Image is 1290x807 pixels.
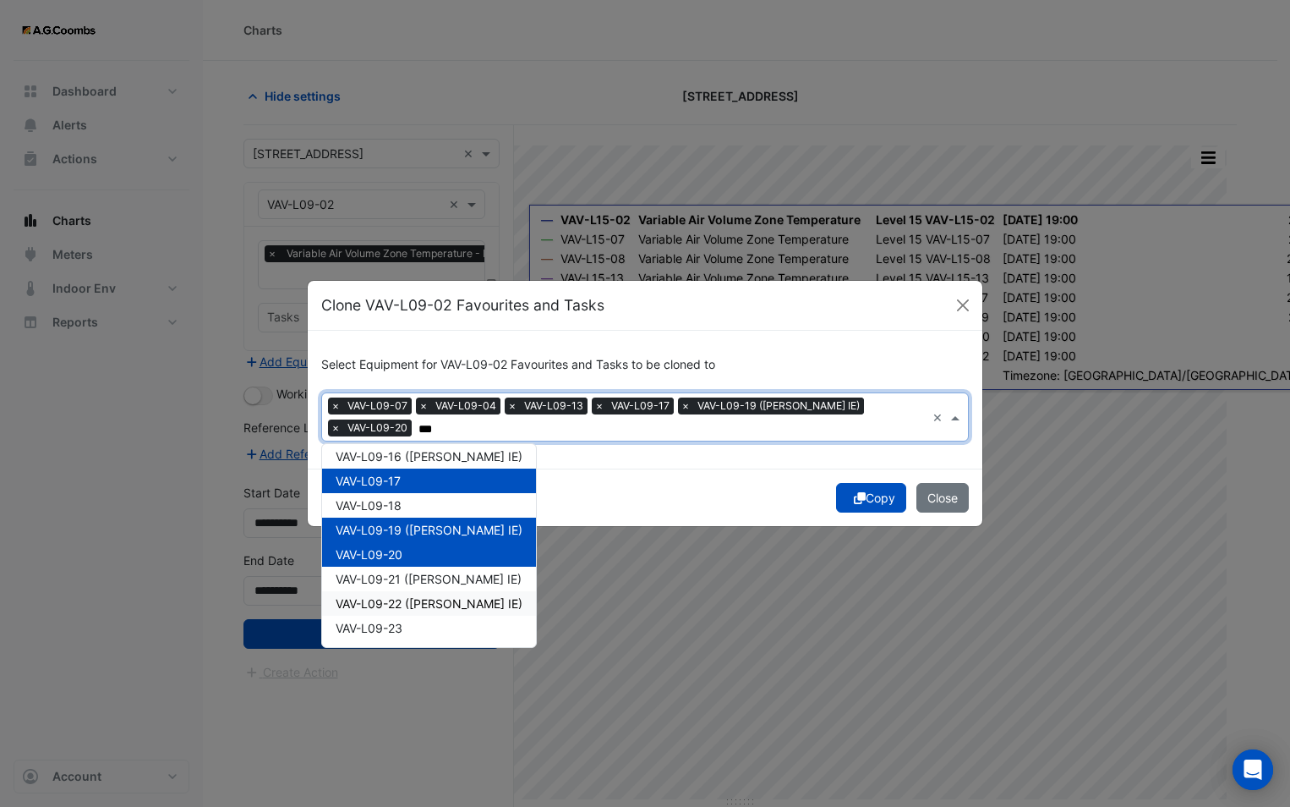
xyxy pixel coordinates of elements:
span: VAV-L09-20 [343,420,412,436]
span: VAV-L09-16 ([PERSON_NAME] IE) [336,449,522,464]
span: × [678,398,693,414]
span: VAV-L09-13 [520,398,588,414]
div: Open Intercom Messenger [1233,749,1273,790]
span: × [328,398,343,414]
ng-dropdown-panel: Options list [321,443,537,648]
h6: Select Equipment for VAV-L09-02 Favourites and Tasks to be cloned to [321,358,969,372]
span: VAV-L09-07 [343,398,412,414]
span: VAV-L09-21 ([PERSON_NAME] IE) [336,572,522,586]
span: VAV-L09-19 ([PERSON_NAME] IE) [693,398,864,414]
span: VAV-L09-22 ([PERSON_NAME] IE) [336,596,522,611]
h5: Clone VAV-L09-02 Favourites and Tasks [321,294,604,316]
button: Close [916,483,969,513]
span: × [328,420,343,436]
span: VAV-L09-17 [336,474,401,488]
span: × [505,398,520,414]
span: VAV-L09-04 [431,398,500,414]
span: VAV-L09-17 [607,398,674,414]
span: × [416,398,431,414]
span: VAV-L09-18 [336,498,402,513]
span: VAV-L09-19 ([PERSON_NAME] IE) [336,523,522,537]
span: VAV-L09-20 [336,547,402,562]
button: Close [950,293,976,318]
button: Copy [836,483,906,513]
span: VAV-L09-23 [336,621,402,635]
span: Clear [932,409,947,426]
span: × [592,398,607,414]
